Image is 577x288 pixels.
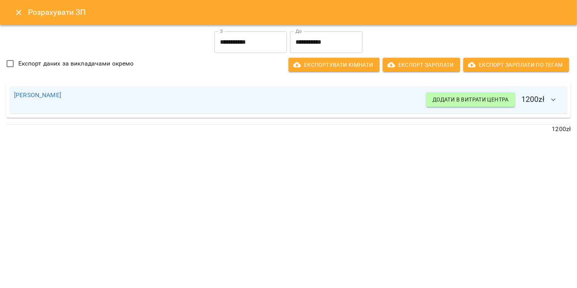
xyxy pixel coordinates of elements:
[389,60,454,69] span: Експорт Зарплати
[28,6,568,18] h6: Розрахувати ЗП
[383,58,460,72] button: Експорт Зарплати
[18,59,134,68] span: Експорт даних за викладачами окремо
[463,58,569,72] button: Експорт Зарплати по тегам
[426,91,563,109] h6: 1200 zł
[295,60,373,69] span: Експортувати кімнати
[433,95,509,104] span: Додати в витрати центра
[470,60,563,69] span: Експорт Зарплати по тегам
[9,3,28,22] button: Close
[14,91,61,99] a: [PERSON_NAME]
[426,92,515,107] button: Додати в витрати центра
[288,58,380,72] button: Експортувати кімнати
[6,124,571,134] p: 1200 zł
